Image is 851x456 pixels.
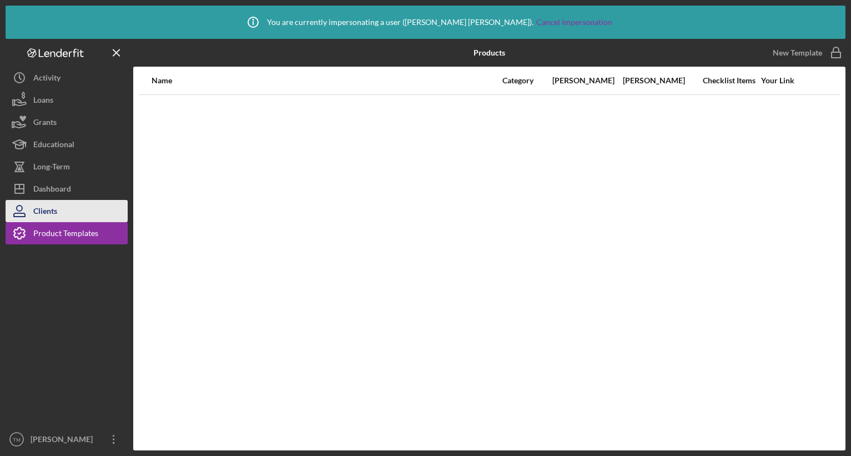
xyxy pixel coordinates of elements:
[6,133,128,156] button: Educational
[686,76,756,85] div: Checklist Items
[502,76,544,85] div: Category
[33,111,57,136] div: Grants
[13,437,21,443] text: TM
[33,133,74,158] div: Educational
[536,18,612,27] a: Cancel Impersonation
[33,200,57,225] div: Clients
[545,76,615,85] div: [PERSON_NAME]
[28,428,100,453] div: [PERSON_NAME]
[152,76,501,85] div: Name
[474,48,505,57] b: Products
[239,8,612,36] div: You are currently impersonating a user ( [PERSON_NAME] [PERSON_NAME] ).
[33,178,71,203] div: Dashboard
[6,222,128,244] button: Product Templates
[33,89,53,114] div: Loans
[33,156,70,181] div: Long-Term
[773,44,822,61] div: New Template
[33,67,61,92] div: Activity
[757,76,798,85] div: Your Link
[6,200,128,222] button: Clients
[6,111,128,133] button: Grants
[766,44,845,61] button: New Template
[6,156,128,178] button: Long-Term
[616,76,685,85] div: [PERSON_NAME]
[6,428,128,450] button: TM[PERSON_NAME]
[33,222,98,247] div: Product Templates
[6,178,128,200] button: Dashboard
[6,89,128,111] button: Loans
[6,67,128,89] button: Activity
